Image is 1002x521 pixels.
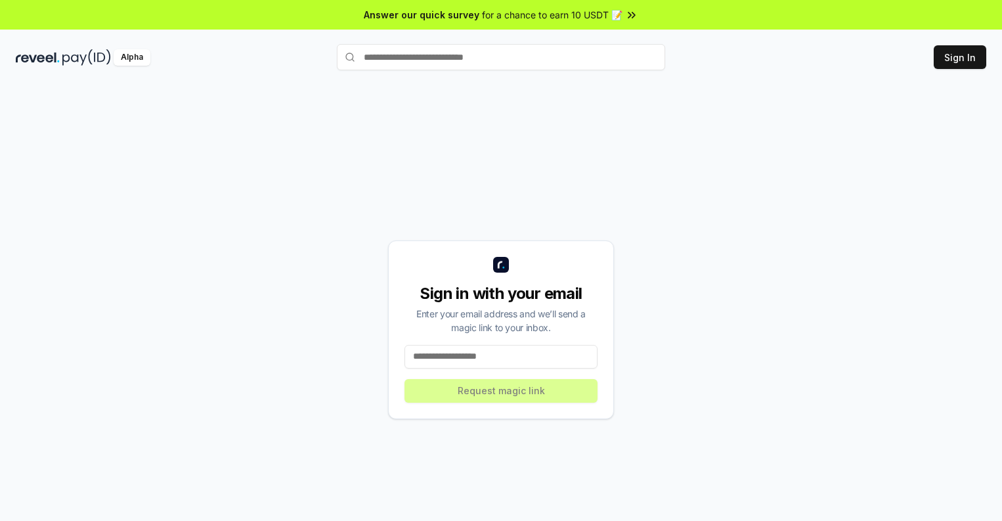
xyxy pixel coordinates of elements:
[114,49,150,66] div: Alpha
[493,257,509,273] img: logo_small
[404,307,598,334] div: Enter your email address and we’ll send a magic link to your inbox.
[16,49,60,66] img: reveel_dark
[62,49,111,66] img: pay_id
[364,8,479,22] span: Answer our quick survey
[482,8,622,22] span: for a chance to earn 10 USDT 📝
[934,45,986,69] button: Sign In
[404,283,598,304] div: Sign in with your email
